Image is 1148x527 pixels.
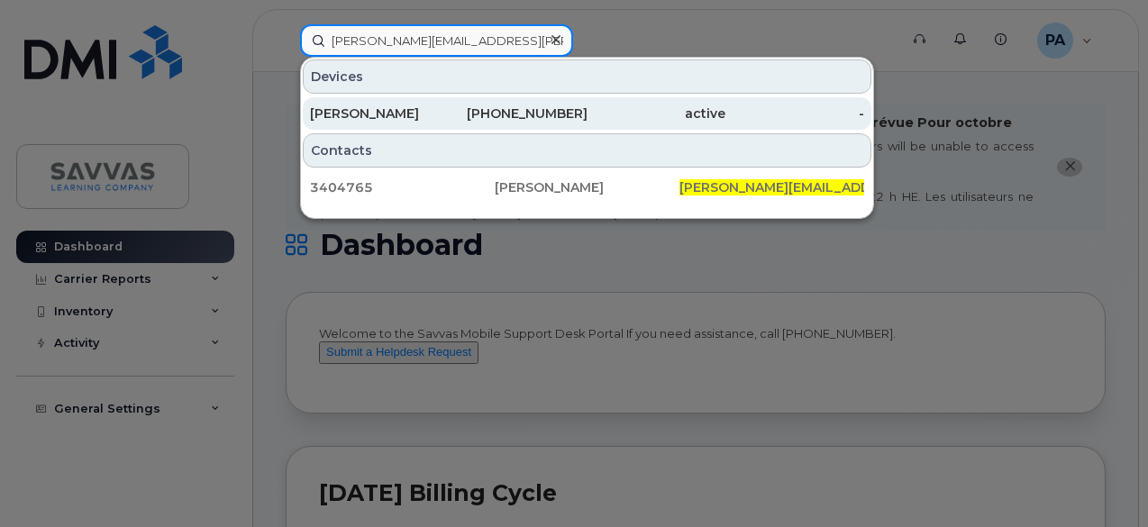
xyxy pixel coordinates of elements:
[310,178,495,196] div: 3404765
[303,171,871,204] a: 3404765[PERSON_NAME][PERSON_NAME][EMAIL_ADDRESS][PERSON_NAME][PERSON_NAME][DOMAIN_NAME]
[725,104,864,123] div: -
[449,104,588,123] div: [PHONE_NUMBER]
[310,104,449,123] div: [PERSON_NAME]
[303,97,871,130] a: [PERSON_NAME][PHONE_NUMBER]active-
[588,104,726,123] div: active
[495,178,679,196] div: [PERSON_NAME]
[303,59,871,94] div: Devices
[303,133,871,168] div: Contacts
